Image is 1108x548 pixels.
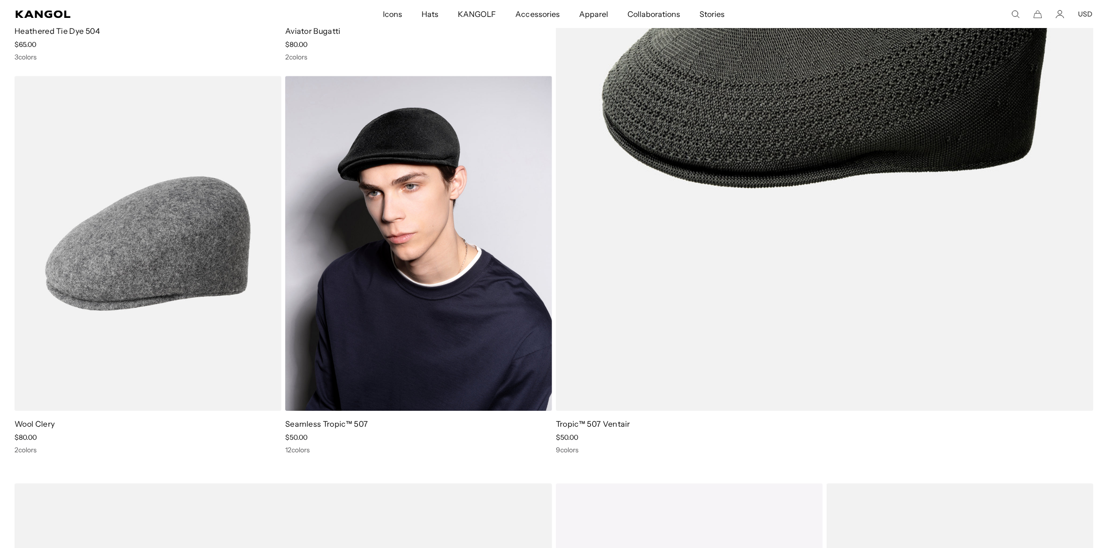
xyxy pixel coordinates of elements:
div: 3 colors [15,53,281,61]
summary: Search here [1011,10,1020,18]
div: 9 colors [556,446,1093,454]
div: 12 colors [285,446,552,454]
span: $80.00 [285,40,307,49]
a: Aviator Bugatti [285,26,341,36]
span: $80.00 [15,433,37,442]
button: USD [1078,10,1093,18]
span: $50.00 [285,433,307,442]
button: Cart [1034,10,1042,18]
span: $65.00 [15,40,36,49]
div: 2 colors [285,53,552,61]
img: Wool Clery [15,76,281,411]
img: Seamless Tropic™ 507 [285,76,552,411]
a: Heathered Tie Dye 504 [15,26,101,36]
a: Wool Clery [15,419,55,429]
a: Seamless Tropic™ 507 [285,419,368,429]
span: $50.00 [556,433,578,442]
a: Account [1056,10,1064,18]
a: Kangol [15,10,254,18]
a: Tropic™ 507 Ventair [556,419,630,429]
div: 2 colors [15,446,281,454]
